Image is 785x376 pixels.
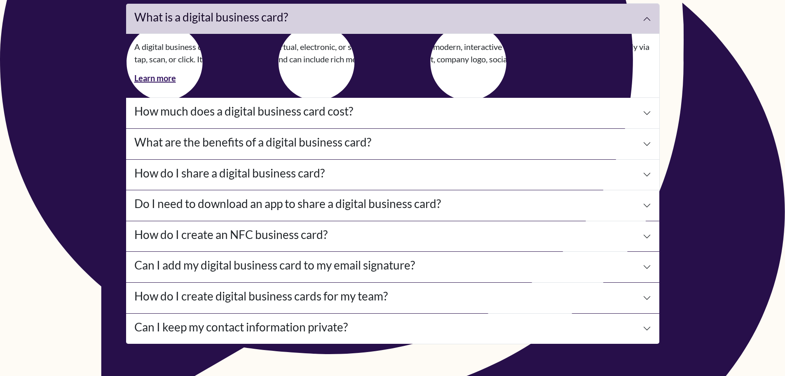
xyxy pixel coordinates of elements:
[134,166,325,180] h4: How do I share a digital business card?
[134,104,353,118] h4: How much does a digital business card cost?
[126,252,659,282] button: Can I add my digital business card to my email signature?
[134,228,328,242] h4: How do I create an NFC business card?
[126,314,659,344] button: Can I keep my contact information private?
[134,197,441,211] h4: Do I need to download an app to share a digital business card?
[126,160,659,190] button: How do I share a digital business card?
[134,320,348,334] h4: Can I keep my contact information private?
[126,190,659,221] button: Do I need to download an app to share a digital business card?
[134,10,288,24] h4: What is a digital business card?
[134,258,415,272] h4: Can I add my digital business card to my email signature?
[126,221,659,252] button: How do I create an NFC business card?
[126,4,659,34] button: What is a digital business card?
[126,98,659,128] button: How much does a digital business card cost?
[126,283,659,313] button: How do I create digital business cards for my team?
[126,129,659,159] button: What are the benefits of a digital business card?
[134,135,371,149] h4: What are the benefits of a digital business card?
[134,289,388,303] h4: How do I create digital business cards for my team?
